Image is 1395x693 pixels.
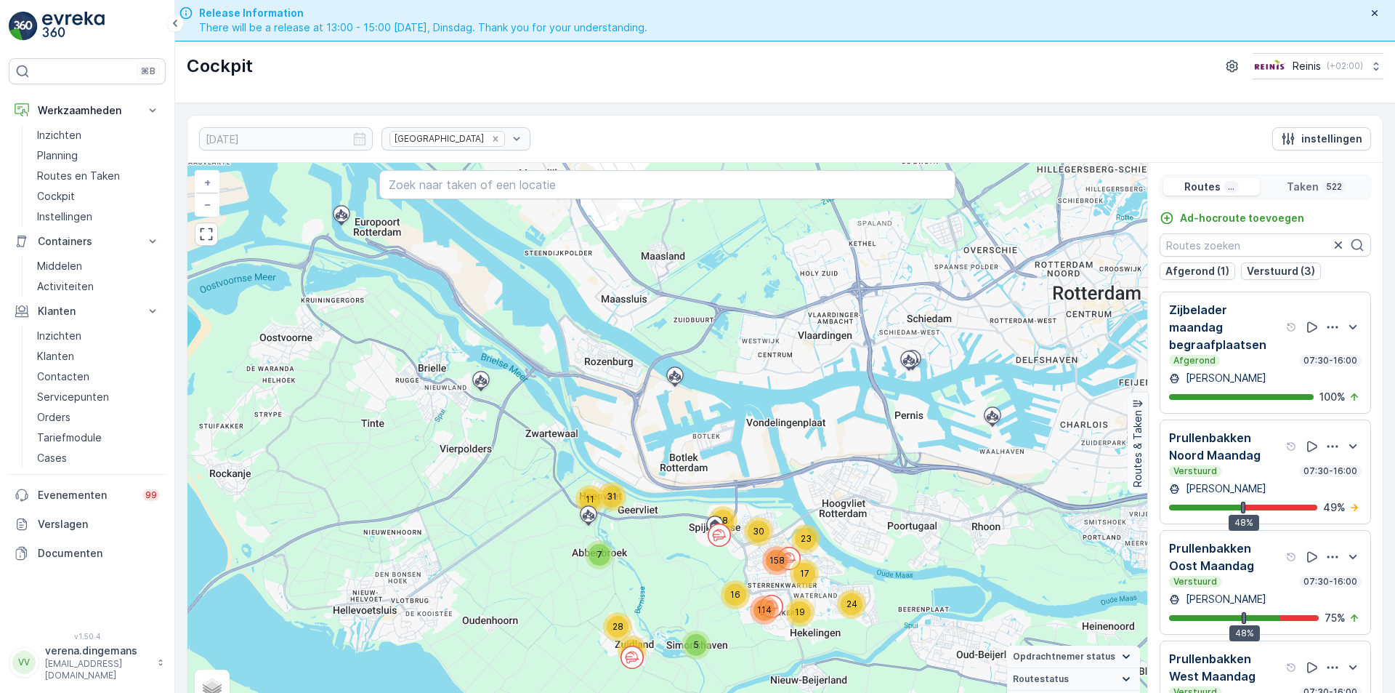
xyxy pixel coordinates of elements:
[9,481,166,510] a: Evenementen99
[1169,429,1283,464] p: Prullenbakken Noord Maandag
[785,598,814,627] div: 19
[1325,611,1346,625] p: 75 %
[38,234,137,249] p: Containers
[45,644,150,658] p: verena.dingemans
[618,636,647,665] div: 21
[31,145,166,166] a: Planning
[31,276,166,297] a: Activiteiten
[1247,264,1315,279] p: Verstuurd (3)
[379,170,955,199] input: Zoek naar taken of een locatie
[597,549,602,560] span: 7
[37,189,75,204] p: Cockpit
[1302,355,1359,366] p: 07:30-16:00
[682,630,711,660] div: 5
[1241,263,1321,280] button: Verstuurd (3)
[1323,500,1346,515] p: 49 %
[31,207,166,227] a: Instellingen
[1183,371,1266,385] p: [PERSON_NAME]
[12,651,36,674] div: VV
[141,65,155,77] p: ⌘B
[1013,673,1069,685] span: Routestatus
[9,632,166,641] span: v 1.50.4
[9,297,166,326] button: Klanten
[187,55,253,78] p: Cockpit
[31,428,166,448] a: Tariefmodule
[37,369,89,384] p: Contacten
[750,596,779,625] div: 114
[790,559,819,588] div: 17
[37,329,81,343] p: Inzichten
[37,279,94,294] p: Activiteiten
[31,448,166,468] a: Cases
[38,517,160,532] p: Verslagen
[31,407,166,428] a: Orders
[38,103,137,118] p: Werkzaamheden
[1301,132,1362,146] p: instellingen
[199,127,373,151] input: dd/mm/yyyy
[1172,355,1217,366] p: Afgerond
[9,644,166,681] button: VVverena.dingemans[EMAIL_ADDRESS][DOMAIN_NAME]
[730,589,740,600] span: 16
[199,20,647,35] span: There will be a release at 13:00 - 15:00 [DATE], Dinsdag. Thank you for your understanding.
[1165,264,1229,279] p: Afgerond (1)
[1180,211,1304,225] p: Ad-hocroute toevoegen
[585,540,614,569] div: 7
[1286,551,1298,563] div: help tooltippictogram
[607,491,617,502] span: 31
[37,349,74,364] p: Klanten
[1253,53,1383,79] button: Reinis(+02:00)
[37,390,109,404] p: Servicepunten
[31,387,166,407] a: Servicepunten
[694,639,699,650] span: 5
[800,568,809,579] span: 17
[1160,263,1235,280] button: Afgerond (1)
[31,186,166,207] a: Cockpit
[37,128,81,143] p: Inzichten
[1169,301,1283,353] p: Zijbelader maandag begraafplaatsen
[1253,58,1287,74] img: Reinis-Logo-Vrijstaand_Tekengebied-1-copy2_aBO4n7j.png
[1183,481,1266,496] p: [PERSON_NAME]
[38,304,137,319] p: Klanten
[708,506,737,535] div: 18
[586,494,594,505] span: 11
[196,172,218,193] a: In zoomen
[204,198,211,210] span: −
[801,533,812,544] span: 23
[37,451,67,465] p: Cases
[1286,662,1298,673] div: help tooltippictogram
[199,6,647,20] span: Release Information
[603,612,632,641] div: 28
[1229,515,1259,531] div: 48%
[1286,441,1298,452] div: help tooltippictogram
[1172,465,1218,477] p: Verstuurd
[1131,410,1145,487] p: Routes & Taken
[612,621,623,632] span: 28
[1325,181,1343,193] p: 522
[1160,211,1304,225] a: Ad-hocroute toevoegen
[791,524,820,553] div: 23
[37,259,82,273] p: Middelen
[145,489,157,501] p: 99
[37,169,120,183] p: Routes en Taken
[1169,540,1283,574] p: Prullenbakken Oost Maandag
[37,410,70,425] p: Orders
[1160,233,1371,257] input: Routes zoeken
[31,166,166,186] a: Routes en Taken
[1302,576,1359,588] p: 07:30-16:00
[1286,321,1298,333] div: help tooltippictogram
[31,346,166,366] a: Klanten
[1272,127,1371,151] button: instellingen
[9,12,38,41] img: logo
[38,546,160,561] p: Documenten
[9,510,166,539] a: Verslagen
[837,590,866,619] div: 24
[744,517,773,546] div: 30
[1287,180,1319,194] p: Taken
[42,12,105,41] img: logo_light-DOdMpM7g.png
[31,366,166,387] a: Contacten
[769,555,785,566] span: 158
[37,148,78,163] p: Planning
[196,193,218,215] a: Uitzoomen
[1183,592,1266,606] p: [PERSON_NAME]
[575,485,604,514] div: 11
